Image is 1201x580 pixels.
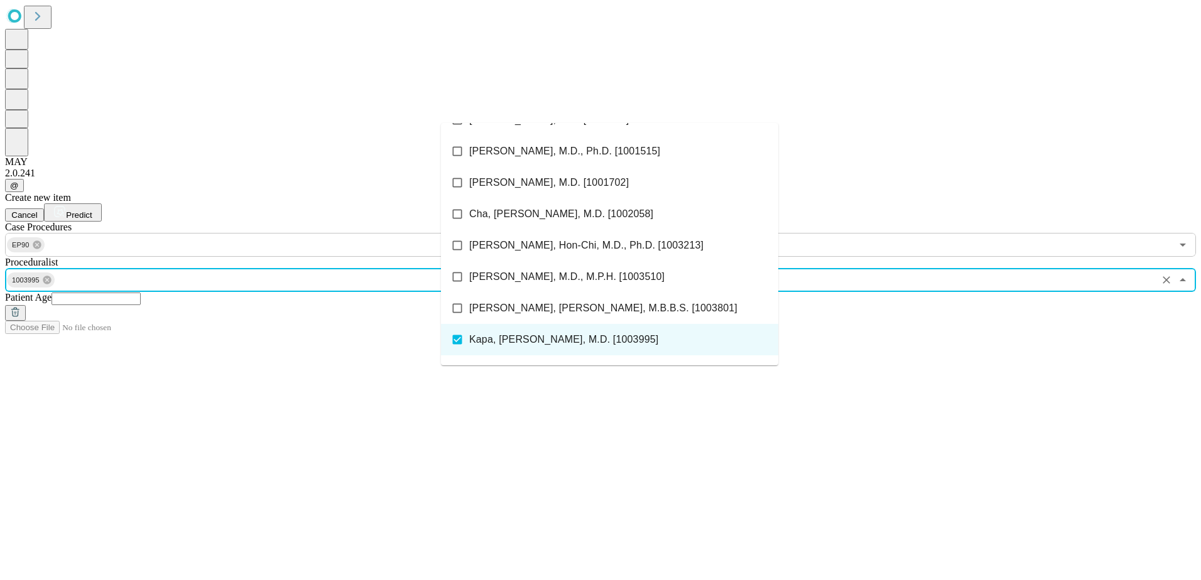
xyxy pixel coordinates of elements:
span: Scheduled Procedure [5,222,72,232]
span: [PERSON_NAME], Hon-Chi, M.D., Ph.D. [1003213] [469,238,704,253]
button: Cancel [5,208,44,222]
div: 2.0.241 [5,168,1196,179]
span: Predict [66,210,92,220]
button: Clear [1158,271,1175,289]
button: Open [1174,236,1192,254]
button: Close [1174,271,1192,289]
span: Patient Age [5,292,52,303]
button: Predict [44,203,102,222]
span: Cha, [PERSON_NAME], M.D. [1002058] [469,207,653,222]
div: MAY [5,156,1196,168]
span: EP90 [7,238,35,252]
span: Proceduralist [5,257,58,267]
span: Kapa, [PERSON_NAME], M.D. [1003995] [469,332,658,347]
span: [PERSON_NAME], M.D., Ph.D. [1001515] [469,144,660,159]
div: EP90 [7,237,45,252]
span: [PERSON_NAME], M.B.B.S. [1004839] [469,363,648,379]
span: [PERSON_NAME], M.D., M.P.H. [1003510] [469,269,665,284]
span: Cancel [11,210,38,220]
div: 1003995 [7,272,55,287]
span: 1003995 [7,273,45,287]
span: [PERSON_NAME], [PERSON_NAME], M.B.B.S. [1003801] [469,301,737,316]
span: [PERSON_NAME], M.D. [1001702] [469,175,629,190]
span: Create new item [5,192,71,203]
span: @ [10,181,19,190]
button: @ [5,179,24,192]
